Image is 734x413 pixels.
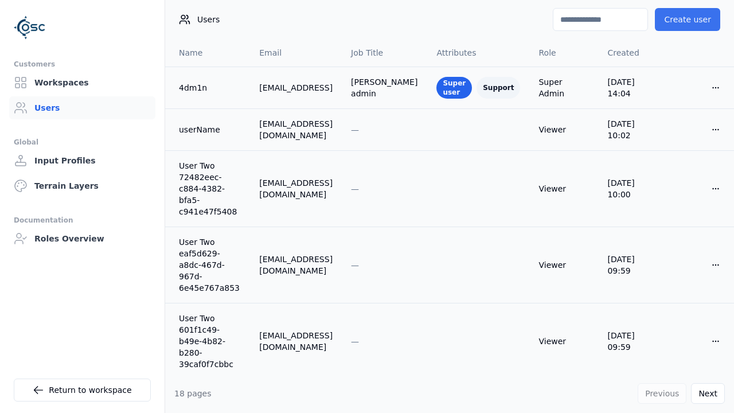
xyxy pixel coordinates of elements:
[9,71,155,94] a: Workspaces
[259,82,333,93] div: [EMAIL_ADDRESS]
[14,11,46,44] img: Logo
[14,379,151,402] a: Return to workspace
[691,383,725,404] button: Next
[174,389,212,398] span: 18 pages
[538,259,589,271] div: Viewer
[14,57,151,71] div: Customers
[259,254,333,276] div: [EMAIL_ADDRESS][DOMAIN_NAME]
[607,177,659,200] div: [DATE] 10:00
[529,39,598,67] th: Role
[538,76,589,99] div: Super Admin
[538,183,589,194] div: Viewer
[607,118,659,141] div: [DATE] 10:02
[250,39,342,67] th: Email
[538,336,589,347] div: Viewer
[607,330,659,353] div: [DATE] 09:59
[436,77,472,99] div: Super user
[179,236,241,294] a: User Two eaf5d629-a8dc-467d-967d-6e45e767a853
[477,77,520,99] div: Support
[179,313,241,370] a: User Two 601f1c49-b49e-4b82-b280-39caf0f7cbbc
[351,76,418,99] div: [PERSON_NAME] admin
[607,76,659,99] div: [DATE] 14:04
[655,8,720,31] button: Create user
[538,124,589,135] div: Viewer
[342,39,427,67] th: Job Title
[351,184,359,193] span: —
[9,96,155,119] a: Users
[427,39,529,67] th: Attributes
[598,39,669,67] th: Created
[259,177,333,200] div: [EMAIL_ADDRESS][DOMAIN_NAME]
[179,124,241,135] a: userName
[259,118,333,141] div: [EMAIL_ADDRESS][DOMAIN_NAME]
[9,227,155,250] a: Roles Overview
[14,213,151,227] div: Documentation
[14,135,151,149] div: Global
[607,254,659,276] div: [DATE] 09:59
[9,174,155,197] a: Terrain Layers
[9,149,155,172] a: Input Profiles
[197,14,220,25] span: Users
[351,260,359,270] span: —
[351,125,359,134] span: —
[179,82,241,93] a: 4dm1n
[351,337,359,346] span: —
[259,330,333,353] div: [EMAIL_ADDRESS][DOMAIN_NAME]
[165,39,250,67] th: Name
[179,160,241,217] a: User Two 72482eec-c884-4382-bfa5-c941e47f5408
